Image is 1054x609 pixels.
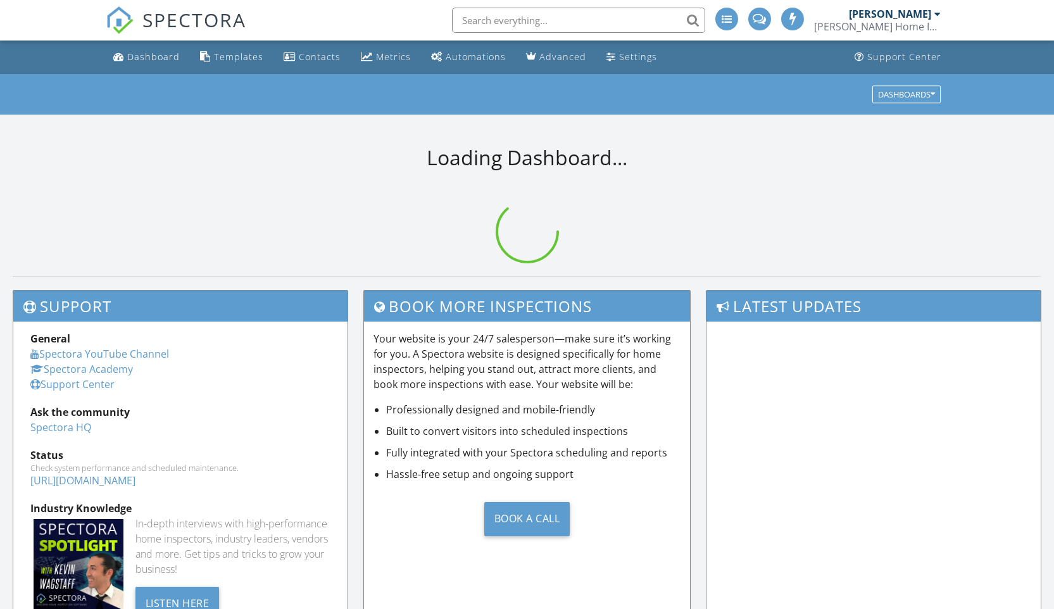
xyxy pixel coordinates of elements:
[30,463,330,473] div: Check system performance and scheduled maintenance.
[426,46,511,69] a: Automations (Basic)
[195,46,268,69] a: Templates
[373,331,681,392] p: Your website is your 24/7 salesperson—make sure it’s working for you. A Spectora website is desig...
[849,8,931,20] div: [PERSON_NAME]
[706,291,1041,322] h3: Latest Updates
[30,377,115,391] a: Support Center
[30,420,91,434] a: Spectora HQ
[30,347,169,361] a: Spectora YouTube Channel
[878,90,935,99] div: Dashboards
[106,17,246,44] a: SPECTORA
[539,51,586,63] div: Advanced
[13,291,348,322] h3: Support
[135,516,330,577] div: In-depth interviews with high-performance home inspectors, industry leaders, vendors and more. Ge...
[373,492,681,546] a: Book a Call
[364,291,691,322] h3: Book More Inspections
[30,405,330,420] div: Ask the community
[386,424,681,439] li: Built to convert visitors into scheduled inspections
[872,85,941,103] button: Dashboards
[376,51,411,63] div: Metrics
[386,402,681,417] li: Professionally designed and mobile-friendly
[279,46,346,69] a: Contacts
[814,20,941,33] div: Andriaccio Home Inspection Services, LLC
[30,332,70,346] strong: General
[521,46,591,69] a: Advanced
[356,46,416,69] a: Metrics
[142,6,246,33] span: SPECTORA
[850,46,946,69] a: Support Center
[34,519,123,609] img: Spectoraspolightmain
[214,51,263,63] div: Templates
[127,51,180,63] div: Dashboard
[299,51,341,63] div: Contacts
[30,362,133,376] a: Spectora Academy
[601,46,662,69] a: Settings
[446,51,506,63] div: Automations
[867,51,941,63] div: Support Center
[386,467,681,482] li: Hassle-free setup and ongoing support
[386,445,681,460] li: Fully integrated with your Spectora scheduling and reports
[106,6,134,34] img: The Best Home Inspection Software - Spectora
[30,474,135,487] a: [URL][DOMAIN_NAME]
[619,51,657,63] div: Settings
[452,8,705,33] input: Search everything...
[484,502,570,536] div: Book a Call
[108,46,185,69] a: Dashboard
[30,501,330,516] div: Industry Knowledge
[30,448,330,463] div: Status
